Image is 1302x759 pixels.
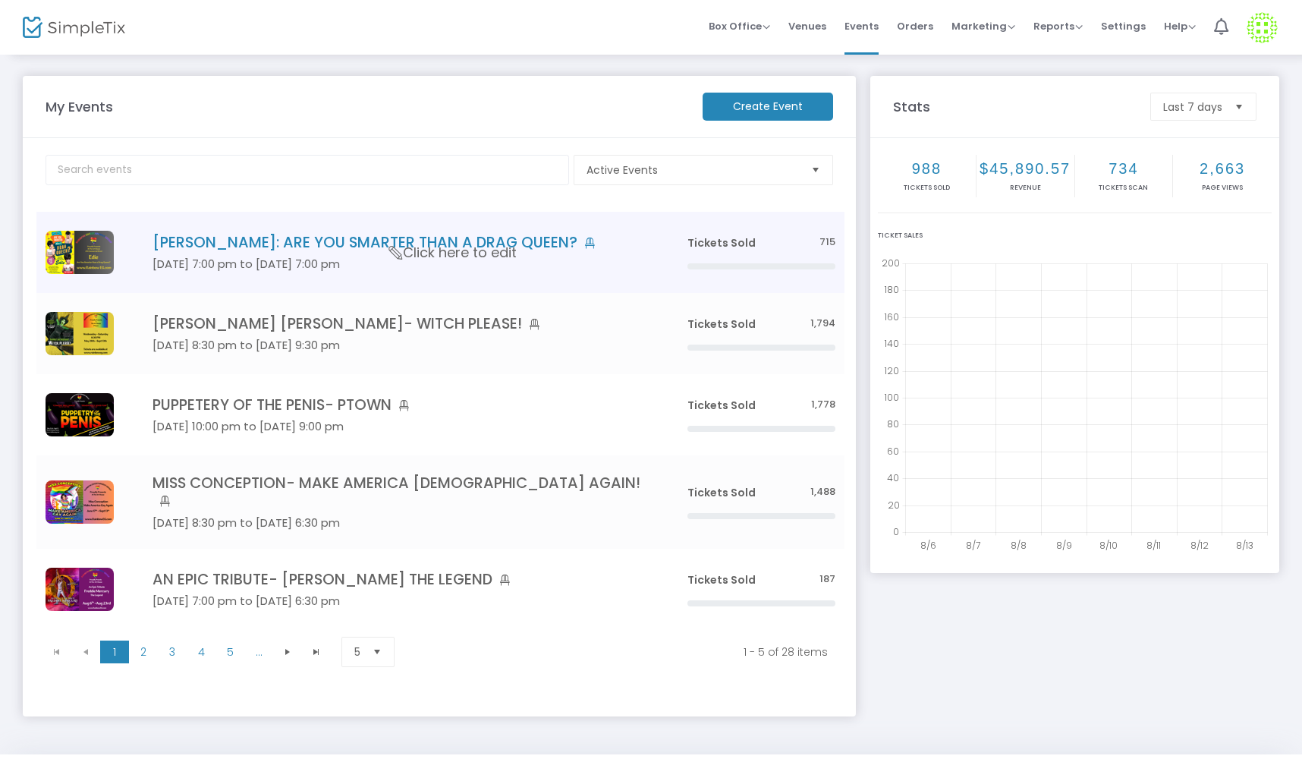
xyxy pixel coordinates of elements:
[687,317,756,332] span: Tickets Sold
[1236,539,1253,552] text: 8/13
[1163,99,1222,115] span: Last 7 days
[951,19,1015,33] span: Marketing
[46,480,114,524] img: 638790635282210713misscsimpletix.png
[273,641,302,663] span: Go to the next page
[920,539,936,552] text: 8/6
[878,231,1272,241] div: Ticket Sales
[46,312,114,355] img: 638733503334049830suttontixticket.png
[100,641,129,663] span: Page 1
[1099,539,1118,552] text: 8/10
[302,641,331,663] span: Go to the last page
[153,339,642,352] h5: [DATE] 8:30 pm to [DATE] 9:30 pm
[1056,539,1072,552] text: 8/9
[153,420,642,433] h5: [DATE] 10:00 pm to [DATE] 9:00 pm
[844,7,879,46] span: Events
[893,525,899,538] text: 0
[887,471,899,484] text: 40
[38,96,695,117] m-panel-title: My Events
[46,231,114,274] img: 638822200150852901Untitled750x472px.png
[687,235,756,250] span: Tickets Sold
[687,485,756,500] span: Tickets Sold
[153,396,642,414] h4: PUPPETERY OF THE PENIS- PTOWN
[687,572,756,587] span: Tickets Sold
[819,572,835,587] span: 187
[422,644,828,660] kendo-pager-info: 1 - 5 of 28 items
[1011,539,1027,552] text: 8/8
[1228,93,1250,120] button: Select
[897,7,933,46] span: Orders
[46,393,114,436] img: 638737190253310298Puppetryofpenissimpletix.png
[1175,183,1270,194] p: Page Views
[153,594,642,608] h5: [DATE] 7:00 pm to [DATE] 6:30 pm
[1146,539,1161,552] text: 8/11
[884,391,899,404] text: 100
[811,398,835,412] span: 1,778
[884,337,899,350] text: 140
[882,257,900,269] text: 200
[587,162,799,178] span: Active Events
[1077,159,1171,178] h2: 734
[153,315,642,332] h4: [PERSON_NAME] [PERSON_NAME]- WITCH PLEASE!
[788,7,826,46] span: Venues
[153,474,642,510] h4: MISS CONCEPTION- MAKE AMERICA [DEMOGRAPHIC_DATA] AGAIN!
[884,310,899,323] text: 160
[46,155,569,185] input: Search events
[978,159,1073,178] h2: $45,890.57
[879,159,974,178] h2: 988
[281,646,294,658] span: Go to the next page
[978,183,1073,194] p: Revenue
[810,317,835,331] span: 1,794
[687,398,756,413] span: Tickets Sold
[703,93,833,121] m-button: Create Event
[709,19,770,33] span: Box Office
[1077,183,1171,194] p: Tickets Scan
[153,571,642,588] h4: AN EPIC TRIBUTE- [PERSON_NAME] THE LEGEND
[158,641,187,663] span: Page 3
[819,235,835,250] span: 715
[215,641,244,663] span: Page 5
[884,283,899,296] text: 180
[153,257,642,271] h5: [DATE] 7:00 pm to [DATE] 7:00 pm
[810,485,835,499] span: 1,488
[1175,159,1270,178] h2: 2,663
[36,212,844,630] div: Data table
[153,234,642,251] h4: [PERSON_NAME]: ARE YOU SMARTER THAN A DRAG QUEEN?
[187,641,215,663] span: Page 4
[887,417,899,430] text: 80
[46,568,114,611] img: FreddiMercury24x36750x472px.png
[1164,19,1196,33] span: Help
[153,516,642,530] h5: [DATE] 8:30 pm to [DATE] 6:30 pm
[805,156,826,184] button: Select
[885,96,1143,117] m-panel-title: Stats
[966,539,980,552] text: 8/7
[888,498,900,511] text: 20
[354,644,360,660] span: 5
[1190,539,1209,552] text: 8/12
[1033,19,1083,33] span: Reports
[129,641,158,663] span: Page 2
[244,641,273,663] span: Page 6
[1101,7,1146,46] span: Settings
[887,444,899,457] text: 60
[310,646,322,658] span: Go to the last page
[879,183,974,194] p: Tickets sold
[389,243,517,263] span: Click here to edit
[366,638,388,666] button: Select
[884,364,899,376] text: 120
